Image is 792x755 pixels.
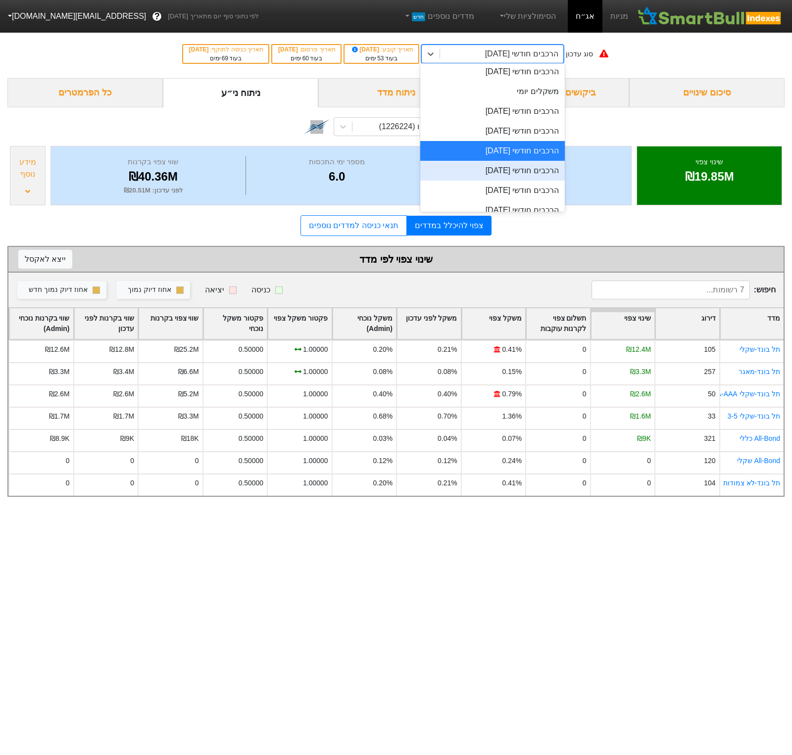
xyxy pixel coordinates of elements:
div: 0 [583,456,587,466]
div: הרכבים חודשי [DATE] [485,48,558,60]
div: 0 [66,478,70,488]
div: ₪1.7M [113,411,134,422]
a: תנאי כניסה למדדים נוספים [300,215,407,236]
div: 321 [704,433,715,444]
span: 53 [377,55,384,62]
div: ₪3.3M [178,411,199,422]
span: חיפוש : [592,281,776,299]
div: מספר ימי התכסות [248,156,426,168]
div: בעוד ימים [277,54,336,63]
div: 0 [583,478,587,488]
div: ₪2.6M [49,389,70,399]
div: ₪40.36M [63,168,243,186]
div: Toggle SortBy [74,308,138,339]
div: הרכבים חודשי [DATE] [420,62,565,82]
div: 0.08% [373,367,393,377]
div: 0.15% [502,367,522,377]
div: הרכבים חודשי [DATE] [420,200,565,220]
div: ₪9K [120,433,134,444]
div: 0 [583,433,587,444]
div: 1.00000 [303,478,328,488]
div: כניסה [251,284,270,296]
div: 0.03% [373,433,393,444]
div: 0.50000 [239,367,263,377]
a: צפוי להיכלל במדדים [407,216,492,236]
button: אחוז דיוק נמוך חדש [17,281,106,299]
div: 0.68% [373,411,393,422]
div: ₪12.8M [109,344,134,355]
div: Toggle SortBy [9,308,73,339]
div: 0.40% [438,389,457,399]
div: הרכבים חודשי [DATE] [420,121,565,141]
div: 1.00000 [303,367,328,377]
div: Toggle SortBy [333,308,396,339]
div: 0.12% [438,456,457,466]
div: 0.24% [502,456,522,466]
div: Toggle SortBy [139,308,202,339]
a: תל בונד-לא צמודות [723,479,780,487]
div: ₪25.2M [174,344,199,355]
div: 0.04% [438,433,457,444]
div: 0.21% [438,344,457,355]
div: ניתוח מדד [318,78,474,107]
div: ₪5.2M [178,389,199,399]
div: ₪3.3M [630,367,651,377]
div: ₪6.6M [178,367,199,377]
div: [PERSON_NAME] ו (1226224) [379,121,487,133]
div: ₪12.4M [626,344,651,355]
div: 104 [704,478,715,488]
span: חדש [412,12,425,21]
a: All-Bond כללי [740,434,780,442]
span: [DATE] [189,46,210,53]
a: תל בונד-שקלי [740,345,781,353]
div: Toggle SortBy [526,308,590,339]
div: מידע נוסף [13,156,43,180]
div: 0.79% [502,389,522,399]
div: Toggle SortBy [462,308,526,339]
div: ₪3.4M [113,367,134,377]
div: 0.41% [502,344,522,355]
div: 0.21% [438,478,457,488]
div: 120 [704,456,715,466]
div: 0.50000 [239,433,263,444]
div: סיכום שינויים [629,78,785,107]
div: ₪19.85M [649,168,769,186]
div: 0.41% [502,478,522,488]
div: 1.36% [502,411,522,422]
div: 0 [583,389,587,399]
span: 60 [302,55,309,62]
div: כל הפרמטרים [7,78,163,107]
a: תל בונד-שקלי AA-AAA [712,390,780,398]
a: תל בונד-שקלי 3-5 [728,412,780,420]
div: 50 [708,389,715,399]
div: 0 [583,367,587,377]
div: סוג עדכון [566,49,593,59]
div: Toggle SortBy [203,308,267,339]
div: 1.00000 [303,456,328,466]
div: לפני עדכון : ₪20.51M [63,186,243,195]
div: 0.70% [438,411,457,422]
div: משקלים יומי [420,82,565,101]
span: 69 [222,55,228,62]
span: [DATE] [278,46,299,53]
div: Toggle SortBy [655,308,719,339]
div: הרכבים חודשי [DATE] [420,141,565,161]
div: תאריך כניסה לתוקף : [188,45,263,54]
button: ייצא לאקסל [18,250,72,269]
a: מדדים נוספיםחדש [399,6,478,26]
div: 1.00000 [303,433,328,444]
div: Toggle SortBy [397,308,461,339]
div: 0 [647,478,651,488]
div: הרכבים חודשי [DATE] [420,101,565,121]
div: ₪18K [181,433,199,444]
div: Toggle SortBy [268,308,332,339]
div: שינוי צפוי לפי מדד [18,252,774,267]
div: 0.50000 [239,344,263,355]
img: tase link [304,114,330,140]
button: אחוז דיוק נמוך [116,281,190,299]
div: אחוז דיוק נמוך [128,284,171,295]
div: בעוד ימים [349,54,413,63]
span: [DATE] [350,46,381,53]
div: ₪1.6M [630,411,651,422]
div: הרכבים חודשי [DATE] [420,161,565,181]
